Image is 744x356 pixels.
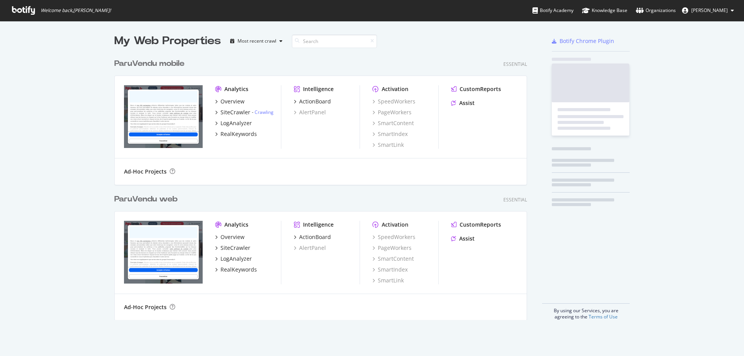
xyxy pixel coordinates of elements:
a: ActionBoard [294,98,331,105]
div: Essential [503,196,527,203]
div: Knowledge Base [582,7,627,14]
div: Assist [459,235,475,242]
a: SiteCrawler- Crawling [215,108,274,116]
div: My Web Properties [114,33,221,49]
a: SpeedWorkers [372,98,415,105]
div: Most recent crawl [238,39,276,43]
a: ParuVendu web [114,194,181,205]
a: ParuVendu mobile [114,58,188,69]
div: CustomReports [460,221,501,229]
div: RealKeywords [220,266,257,273]
div: LogAnalyzer [220,119,252,127]
div: Ad-Hoc Projects [124,168,167,175]
img: www.paruvendu.fr [124,221,203,284]
div: Intelligence [303,85,334,93]
a: SmartIndex [372,130,408,138]
div: Activation [382,221,408,229]
a: CustomReports [451,221,501,229]
a: Overview [215,233,245,241]
span: Romain Lemenorel [691,7,728,14]
a: LogAnalyzer [215,119,252,127]
a: PageWorkers [372,244,412,252]
a: CustomReports [451,85,501,93]
div: CustomReports [460,85,501,93]
a: Assist [451,99,475,107]
div: Assist [459,99,475,107]
a: ActionBoard [294,233,331,241]
div: Ad-Hoc Projects [124,303,167,311]
a: AlertPanel [294,244,326,252]
div: SiteCrawler [220,108,250,116]
button: [PERSON_NAME] [676,4,740,17]
a: Terms of Use [589,313,618,320]
div: - [252,109,274,115]
div: grid [114,49,533,320]
div: ActionBoard [299,233,331,241]
a: SpeedWorkers [372,233,415,241]
a: RealKeywords [215,266,257,273]
input: Search [292,34,377,48]
a: Botify Chrome Plugin [552,37,614,45]
div: Botify Academy [532,7,573,14]
img: www.paruvendu.fr [124,85,203,148]
div: Essential [503,61,527,67]
a: PageWorkers [372,108,412,116]
div: Overview [220,98,245,105]
div: Analytics [224,85,248,93]
div: Intelligence [303,221,334,229]
a: Overview [215,98,245,105]
a: AlertPanel [294,108,326,116]
a: SmartIndex [372,266,408,273]
div: SiteCrawler [220,244,250,252]
div: ActionBoard [299,98,331,105]
div: Activation [382,85,408,93]
div: By using our Services, you are agreeing to the [542,303,630,320]
div: Analytics [224,221,248,229]
button: Most recent crawl [227,35,286,47]
a: SmartLink [372,277,404,284]
div: LogAnalyzer [220,255,252,263]
div: RealKeywords [220,130,257,138]
a: RealKeywords [215,130,257,138]
a: SmartContent [372,255,414,263]
a: SmartLink [372,141,404,149]
a: Crawling [255,109,274,115]
a: Assist [451,235,475,242]
div: Organizations [636,7,676,14]
div: Botify Chrome Plugin [560,37,614,45]
a: SiteCrawler [215,244,250,252]
div: Overview [220,233,245,241]
div: ParuVendu web [114,194,177,205]
div: ParuVendu mobile [114,58,184,69]
a: LogAnalyzer [215,255,252,263]
a: SmartContent [372,119,414,127]
span: Welcome back, [PERSON_NAME] ! [41,7,111,14]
